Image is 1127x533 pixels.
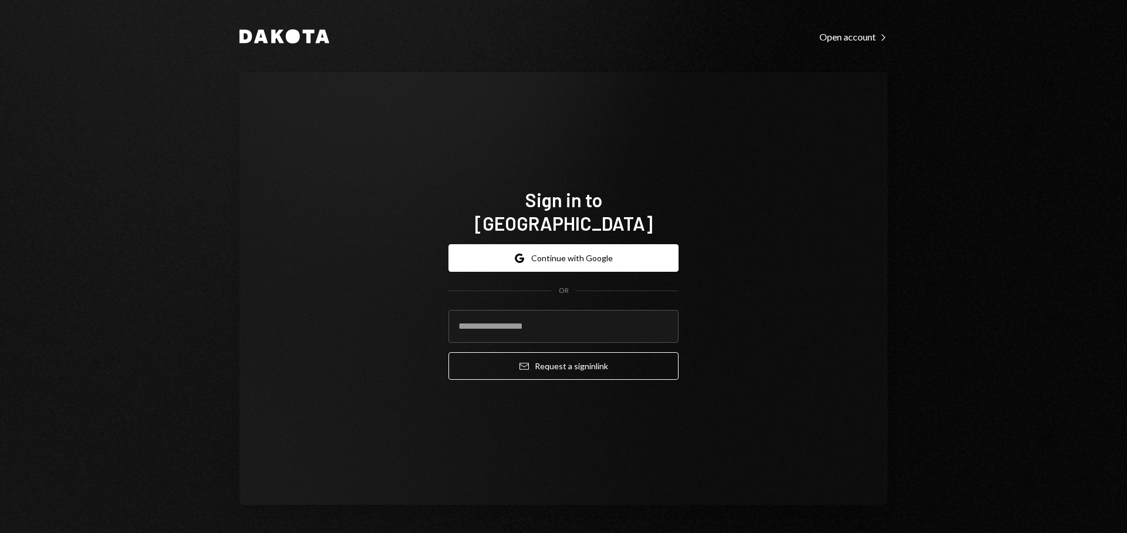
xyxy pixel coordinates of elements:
[819,30,888,43] a: Open account
[448,244,679,272] button: Continue with Google
[448,188,679,235] h1: Sign in to [GEOGRAPHIC_DATA]
[819,31,888,43] div: Open account
[559,286,569,296] div: OR
[448,352,679,380] button: Request a signinlink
